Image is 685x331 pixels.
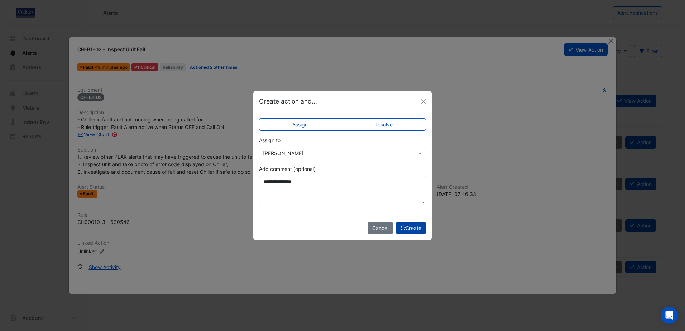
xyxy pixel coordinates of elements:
[418,96,429,107] button: Close
[259,136,281,144] label: Assign to
[368,222,393,234] button: Cancel
[259,97,317,106] h5: Create action and...
[341,118,426,131] label: Resolve
[661,307,678,324] div: Open Intercom Messenger
[396,222,426,234] button: Create
[259,118,341,131] label: Assign
[259,165,316,173] label: Add comment (optional)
